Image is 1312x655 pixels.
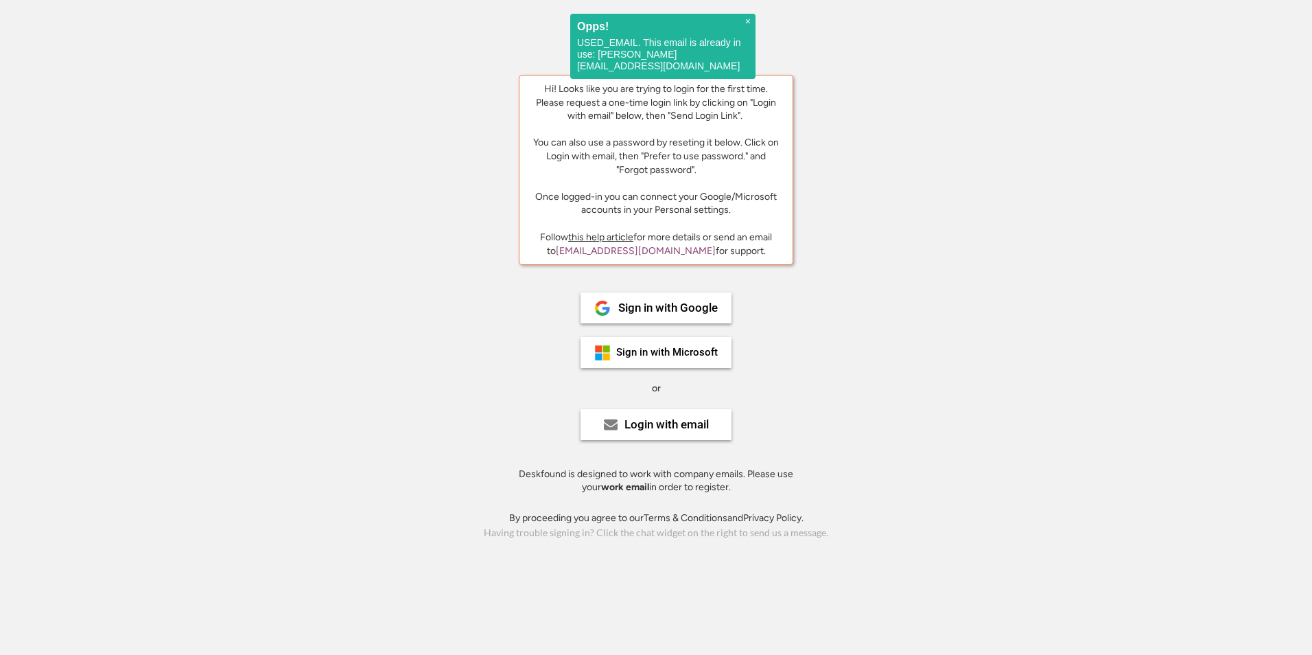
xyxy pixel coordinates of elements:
p: USED_EMAIL. This email is already in use: [PERSON_NAME][EMAIL_ADDRESS][DOMAIN_NAME] [577,37,749,72]
div: Deskfound is designed to work with company emails. Please use your in order to register. [502,468,810,494]
div: Sign in with Google [618,302,718,314]
img: 1024px-Google__G__Logo.svg.png [594,300,611,317]
span: × [745,16,751,27]
h2: Opps! [577,21,749,32]
div: or [652,382,661,395]
div: Hi! Looks like you are trying to login for the first time. Please request a one-time login link b... [530,82,782,217]
div: Login with email [624,419,709,430]
a: Privacy Policy. [743,512,804,524]
a: Terms & Conditions [644,512,727,524]
a: this help article [568,231,633,243]
div: By proceeding you agree to our and [509,512,804,525]
a: [EMAIL_ADDRESS][DOMAIN_NAME] [556,245,716,257]
div: Sign in with Microsoft [616,347,718,358]
div: Follow for more details or send an email to for support. [530,231,782,257]
strong: work email [601,481,649,493]
img: ms-symbollockup_mssymbol_19.png [594,345,611,361]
